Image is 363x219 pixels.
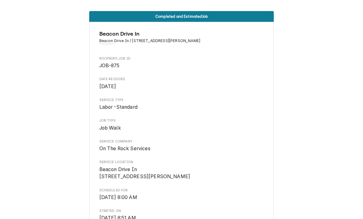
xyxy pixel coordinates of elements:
div: Service Type [99,98,264,111]
span: Service Company [99,145,264,152]
span: Completed and Estimated Job [155,14,208,18]
div: Job Type [99,118,264,131]
span: Service Location [99,160,264,165]
span: Service Type [99,104,264,111]
span: Roopairs Job ID [99,56,264,61]
div: Date Received [99,77,264,90]
div: Status [89,11,274,22]
span: Job Type [99,124,264,132]
span: [DATE] [99,84,116,89]
div: Service Company [99,139,264,152]
div: Service Location [99,160,264,180]
span: Started On [99,209,264,213]
span: Labor -Standard [99,104,138,110]
span: Service Location [99,166,264,180]
span: Job Walk [99,125,121,131]
span: Name [99,30,264,38]
span: Roopairs Job ID [99,62,264,69]
span: JOB-875 [99,63,120,68]
span: Beacon Drive In [STREET_ADDRESS][PERSON_NAME] [99,166,190,180]
span: Service Company [99,139,264,144]
span: Job Type [99,118,264,123]
span: Scheduled For [99,188,264,193]
span: Date Received [99,77,264,82]
span: Scheduled For [99,194,264,201]
span: [DATE] 8:00 AM [99,194,137,200]
div: Client Information [99,30,264,49]
div: Scheduled For [99,188,264,201]
span: On The Rock Services [99,146,150,151]
span: Service Type [99,98,264,103]
div: Roopairs Job ID [99,56,264,69]
span: Date Received [99,83,264,90]
span: Address [99,38,264,44]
